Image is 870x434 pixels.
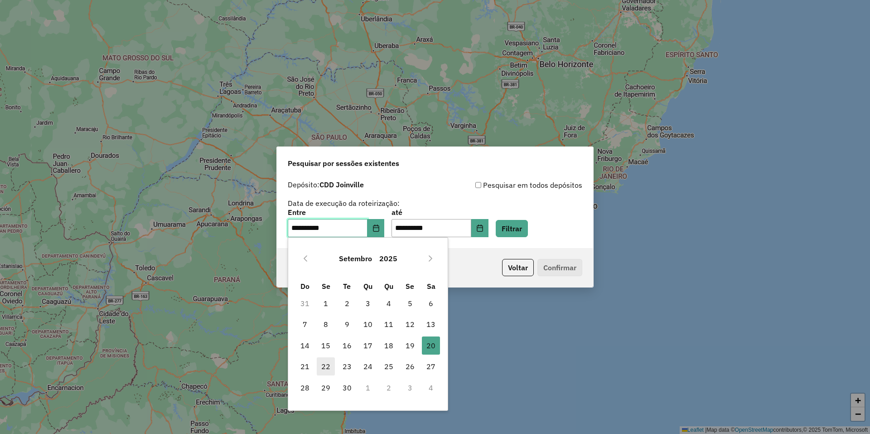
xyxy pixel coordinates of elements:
td: 3 [400,377,420,398]
td: 27 [420,356,441,377]
span: Se [406,282,414,291]
td: 18 [378,335,399,356]
span: 24 [359,357,377,375]
button: Choose Month [335,248,376,269]
span: Qu [384,282,393,291]
span: 16 [338,336,356,355]
span: 15 [317,336,335,355]
td: 16 [336,335,357,356]
span: 8 [317,315,335,333]
td: 28 [295,377,315,398]
label: Depósito: [288,179,364,190]
span: 12 [401,315,419,333]
td: 3 [358,293,378,314]
div: Choose Date [288,237,448,411]
button: Choose Date [471,219,488,237]
label: até [391,207,488,218]
td: 31 [295,293,315,314]
span: 25 [380,357,398,375]
span: 13 [422,315,440,333]
span: 23 [338,357,356,375]
td: 30 [336,377,357,398]
td: 5 [400,293,420,314]
td: 20 [420,335,441,356]
span: 21 [296,357,314,375]
span: 9 [338,315,356,333]
span: 26 [401,357,419,375]
span: 1 [317,294,335,312]
td: 10 [358,314,378,335]
td: 15 [315,335,336,356]
td: 14 [295,335,315,356]
span: 22 [317,357,335,375]
div: Pesquisar em todos depósitos [435,180,582,190]
button: Filtrar [496,220,528,237]
span: 18 [380,336,398,355]
td: 17 [358,335,378,356]
td: 24 [358,356,378,377]
td: 2 [378,377,399,398]
span: 6 [422,294,440,312]
label: Data de execução da roteirização: [288,198,400,209]
td: 1 [358,377,378,398]
td: 7 [295,314,315,335]
td: 13 [420,314,441,335]
span: Pesquisar por sessões existentes [288,158,399,169]
span: Te [343,282,351,291]
span: 17 [359,336,377,355]
button: Next Month [423,251,438,266]
button: Choose Date [367,219,385,237]
td: 26 [400,356,420,377]
span: 28 [296,379,314,397]
strong: CDD Joinville [319,180,364,189]
span: 10 [359,315,377,333]
span: Qu [363,282,372,291]
span: 19 [401,336,419,355]
span: Sa [427,282,435,291]
span: 30 [338,379,356,397]
button: Voltar [502,259,534,276]
span: 3 [359,294,377,312]
td: 4 [378,293,399,314]
td: 25 [378,356,399,377]
td: 4 [420,377,441,398]
span: Do [300,282,309,291]
td: 9 [336,314,357,335]
td: 2 [336,293,357,314]
td: 21 [295,356,315,377]
button: Previous Month [298,251,313,266]
span: 5 [401,294,419,312]
td: 29 [315,377,336,398]
span: 4 [380,294,398,312]
td: 1 [315,293,336,314]
td: 12 [400,314,420,335]
span: 11 [380,315,398,333]
span: 27 [422,357,440,375]
span: 14 [296,336,314,355]
button: Choose Year [376,248,401,269]
span: Se [322,282,330,291]
td: 11 [378,314,399,335]
td: 23 [336,356,357,377]
label: Entre [288,207,384,218]
td: 22 [315,356,336,377]
td: 19 [400,335,420,356]
td: 6 [420,293,441,314]
span: 20 [422,336,440,355]
span: 29 [317,379,335,397]
span: 7 [296,315,314,333]
td: 8 [315,314,336,335]
span: 2 [338,294,356,312]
